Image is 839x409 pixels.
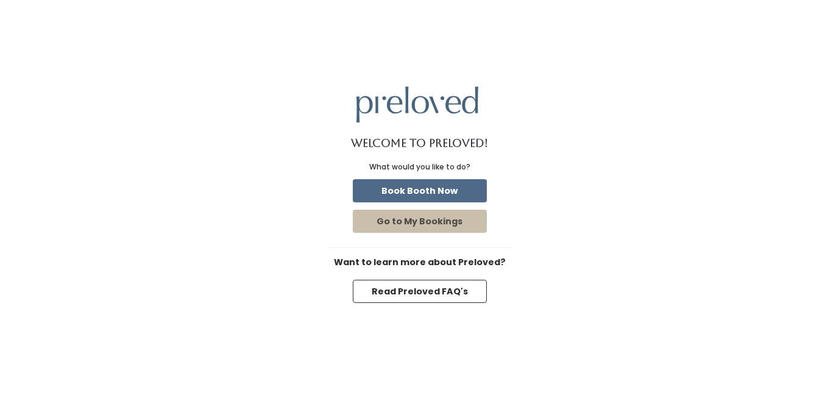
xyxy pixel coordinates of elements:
[353,280,487,303] button: Read Preloved FAQ's
[328,258,511,268] h6: Want to learn more about Preloved?
[369,162,470,172] div: What would you like to do?
[353,179,487,202] button: Book Booth Now
[350,207,489,235] a: Go to My Bookings
[351,137,488,149] h1: Welcome to Preloved!
[353,210,487,233] button: Go to My Bookings
[356,87,478,123] img: preloved logo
